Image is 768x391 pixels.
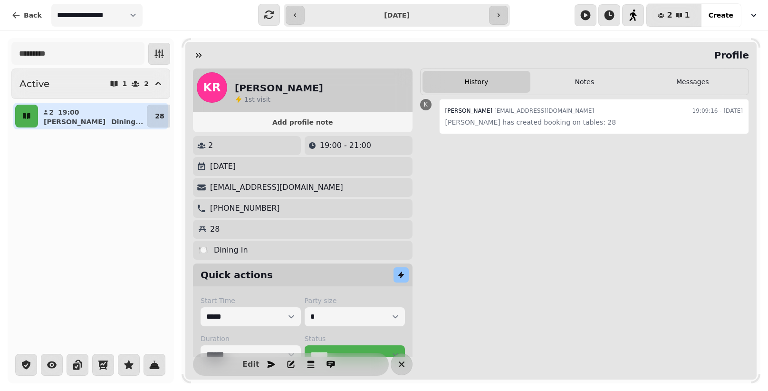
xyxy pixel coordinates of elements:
span: Edit [245,361,257,368]
button: 219:00[PERSON_NAME]Dining... [40,105,145,127]
h2: [PERSON_NAME] [235,81,323,95]
button: History [422,71,530,93]
label: Party size [305,296,405,305]
p: [EMAIL_ADDRESS][DOMAIN_NAME] [210,182,343,193]
p: 🍽️ [199,244,208,256]
label: Status [305,334,405,343]
button: 28 [147,105,172,127]
p: 1 [123,80,127,87]
h2: Profile [710,49,749,62]
div: [EMAIL_ADDRESS][DOMAIN_NAME] [445,105,594,117]
button: Add profile note [197,116,409,128]
p: [DATE] [210,161,236,172]
button: Messages [639,71,747,93]
span: [PERSON_NAME] [445,108,493,114]
p: 2 [208,140,213,151]
span: 1 [685,11,690,19]
label: Start Time [201,296,301,305]
span: 2 [667,11,672,19]
span: Add profile note [204,119,401,126]
h2: Active [19,77,49,90]
p: 28 [210,224,220,235]
p: Dining In [214,244,248,256]
button: Notes [530,71,638,93]
p: [PERSON_NAME] has created booking on tables: 28 [445,117,743,128]
p: [PERSON_NAME] [44,117,106,127]
button: Create [701,4,741,27]
p: 2 [144,80,149,87]
span: K [424,102,428,108]
span: Back [24,12,42,19]
p: 19:00 [58,108,79,117]
span: Create [709,12,733,19]
span: KR [203,82,221,93]
h2: Quick actions [201,268,273,282]
button: 21 [646,4,701,27]
button: Edit [241,355,260,374]
button: Active12 [11,68,170,99]
span: 1 [244,96,249,103]
p: 28 [155,111,164,121]
p: 2 [48,108,54,117]
time: 19:09:16 - [DATE] [692,105,743,117]
label: Duration [201,334,301,343]
button: Back [4,4,49,27]
p: 19:00 - 21:00 [320,140,371,151]
p: Dining ... [111,117,143,127]
span: st [249,96,257,103]
p: visit [244,95,270,104]
p: [PHONE_NUMBER] [210,203,280,214]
